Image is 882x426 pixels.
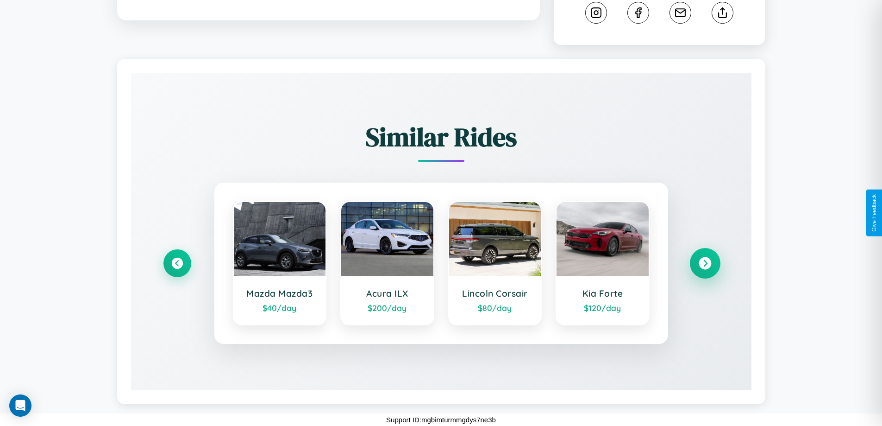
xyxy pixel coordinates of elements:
a: Lincoln Corsair$80/day [448,201,542,325]
h3: Kia Forte [566,288,639,299]
div: Open Intercom Messenger [9,394,31,417]
div: $ 40 /day [243,303,317,313]
h3: Lincoln Corsair [458,288,532,299]
h2: Similar Rides [163,119,719,155]
div: $ 200 /day [350,303,424,313]
div: Give Feedback [871,194,877,232]
div: $ 80 /day [458,303,532,313]
div: $ 120 /day [566,303,639,313]
a: Mazda Mazda3$40/day [233,201,327,325]
h3: Mazda Mazda3 [243,288,317,299]
p: Support ID: mgbimturmmgdys7ne3b [386,413,496,426]
a: Acura ILX$200/day [340,201,434,325]
h3: Acura ILX [350,288,424,299]
a: Kia Forte$120/day [556,201,650,325]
